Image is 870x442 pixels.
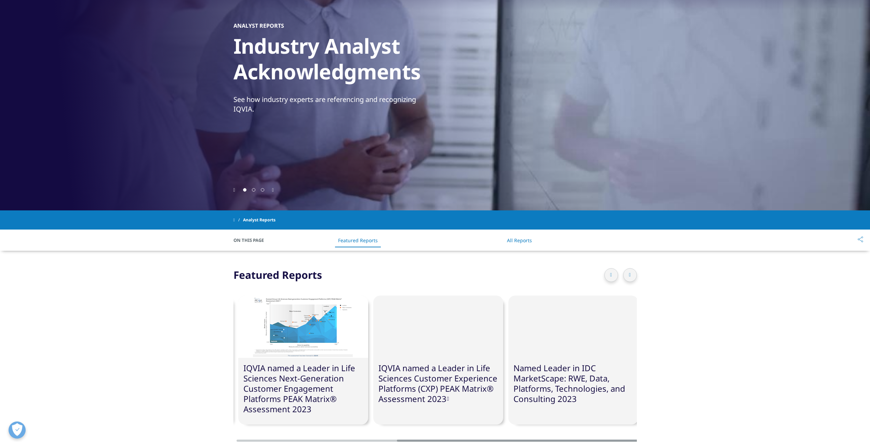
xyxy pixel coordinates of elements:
a: Named Leader in IDC MarketScape: RWE, Data, Platforms, Technologies, and Consulting 2023 [513,362,625,404]
div: Next slide [272,186,274,193]
a: Featured Reports [338,237,378,244]
p: See how industry experts are referencing and recognizing IQVIA. [233,95,433,118]
a: IQVIA named a Leader in Life Sciences Customer Experience Platforms (CXP) PEAK Matrix® Assessment... [378,362,497,404]
span: Go to slide 3 [261,188,264,192]
h5: Analyst Reports [233,22,284,29]
span: On This Page [233,237,271,244]
div: Previous slide [233,186,235,193]
button: Открыть настройки [9,421,26,439]
h2: Featured Reports [233,268,322,282]
a: All Reports [507,237,532,244]
span: Go to slide 2 [252,188,255,192]
a: IQVIA named a Leader in Life Sciences Next-Generation Customer Engagement Platforms PEAK Matrix® ... [243,362,355,415]
span: Analyst Reports [243,214,276,226]
span: Go to slide 1 [243,188,246,192]
h1: Industry Analyst Acknowledgments [233,33,490,89]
